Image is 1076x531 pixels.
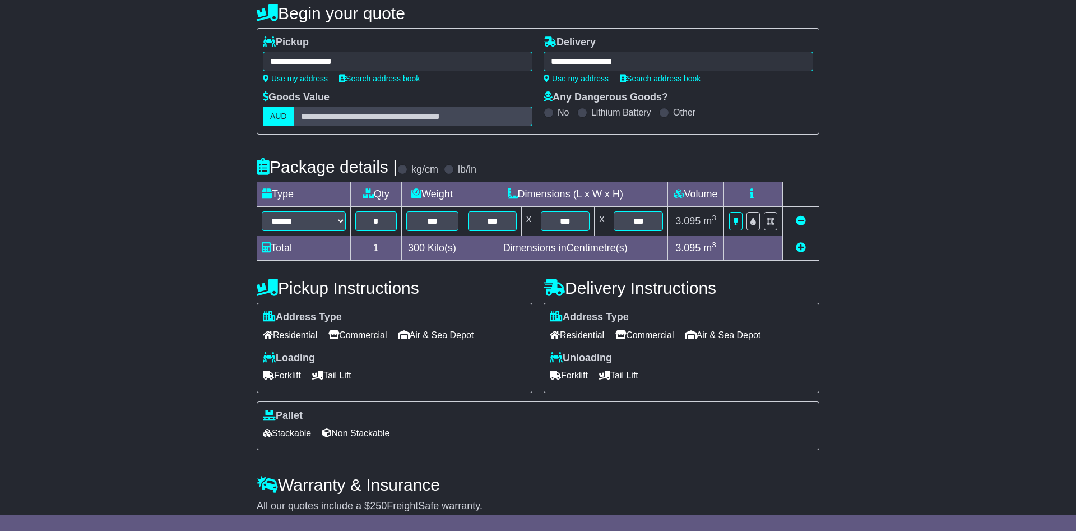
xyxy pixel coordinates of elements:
h4: Package details | [257,158,397,176]
label: Loading [263,352,315,364]
span: Air & Sea Depot [685,326,761,344]
span: Tail Lift [599,367,638,384]
sup: 3 [712,241,716,249]
td: Kilo(s) [401,236,463,261]
label: Delivery [544,36,596,49]
td: x [595,207,609,236]
label: lb/in [458,164,476,176]
label: AUD [263,107,294,126]
label: Goods Value [263,91,330,104]
h4: Pickup Instructions [257,279,532,297]
span: m [703,242,716,253]
label: Lithium Battery [591,107,651,118]
label: Any Dangerous Goods? [544,91,668,104]
label: No [558,107,569,118]
span: Tail Lift [312,367,351,384]
span: 300 [408,242,425,253]
td: Qty [351,182,402,207]
a: Search address book [339,74,420,83]
a: Use my address [544,74,609,83]
a: Remove this item [796,215,806,227]
td: Weight [401,182,463,207]
span: Residential [550,326,604,344]
span: m [703,215,716,227]
td: x [522,207,536,236]
label: Address Type [263,311,342,324]
span: 250 [370,500,387,511]
td: 1 [351,236,402,261]
span: Residential [263,326,317,344]
td: Total [257,236,351,261]
span: Non Stackable [322,424,389,442]
label: Pickup [263,36,309,49]
span: Stackable [263,424,311,442]
td: Dimensions (L x W x H) [463,182,667,207]
a: Add new item [796,242,806,253]
span: Forklift [550,367,588,384]
h4: Warranty & Insurance [257,475,819,494]
label: Other [673,107,695,118]
label: Unloading [550,352,612,364]
span: 3.095 [675,242,701,253]
div: All our quotes include a $ FreightSafe warranty. [257,500,819,512]
span: Commercial [328,326,387,344]
span: Forklift [263,367,301,384]
td: Type [257,182,351,207]
sup: 3 [712,214,716,222]
label: Address Type [550,311,629,324]
label: kg/cm [411,164,438,176]
h4: Begin your quote [257,4,819,22]
a: Search address book [620,74,701,83]
td: Dimensions in Centimetre(s) [463,236,667,261]
td: Volume [667,182,723,207]
a: Use my address [263,74,328,83]
label: Pallet [263,410,303,422]
span: Air & Sea Depot [398,326,474,344]
span: Commercial [615,326,674,344]
span: 3.095 [675,215,701,227]
h4: Delivery Instructions [544,279,819,297]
